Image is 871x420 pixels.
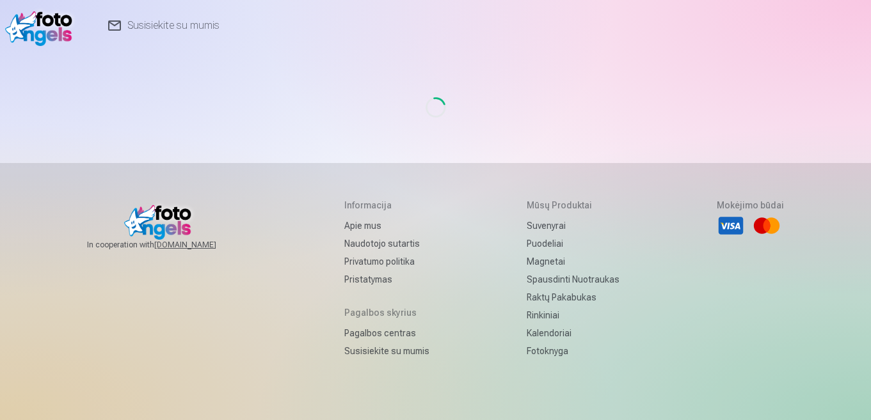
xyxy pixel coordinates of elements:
a: Kalendoriai [527,324,619,342]
a: Apie mus [344,217,429,235]
h5: Mokėjimo būdai [717,199,784,212]
li: Visa [717,212,745,240]
h5: Pagalbos skyrius [344,306,429,319]
a: Puodeliai [527,235,619,253]
img: /v1 [5,5,79,46]
a: Susisiekite su mumis [344,342,429,360]
h5: Mūsų produktai [527,199,619,212]
a: Rinkiniai [527,306,619,324]
a: Magnetai [527,253,619,270]
h5: Informacija [344,199,429,212]
a: Pagalbos centras [344,324,429,342]
a: Fotoknyga [527,342,619,360]
a: Privatumo politika [344,253,429,270]
a: Pristatymas [344,270,429,288]
a: [DOMAIN_NAME] [154,240,247,250]
a: Raktų pakabukas [527,288,619,306]
a: Naudotojo sutartis [344,235,429,253]
li: Mastercard [753,212,781,240]
span: In cooperation with [87,240,247,250]
a: Suvenyrai [527,217,619,235]
a: Spausdinti nuotraukas [527,270,619,288]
